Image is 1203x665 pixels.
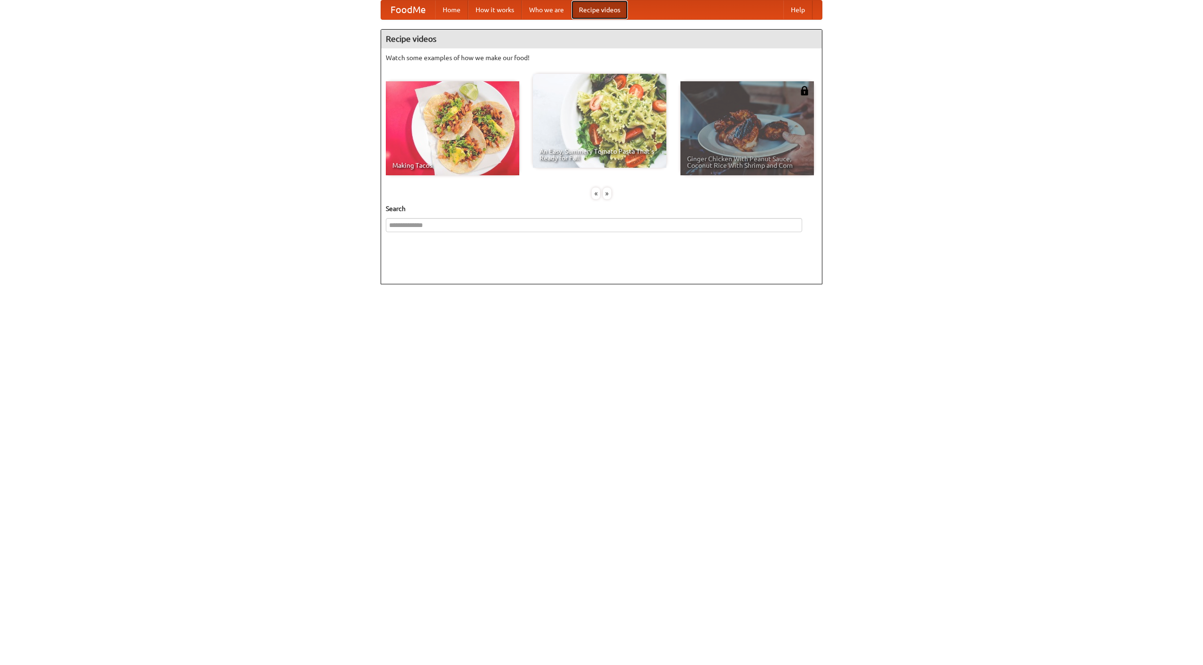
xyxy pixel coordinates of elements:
div: « [592,188,600,199]
a: Help [783,0,812,19]
a: An Easy, Summery Tomato Pasta That's Ready for Fall [533,74,666,168]
h4: Recipe videos [381,30,822,48]
a: Who we are [522,0,571,19]
a: Making Tacos [386,81,519,175]
span: An Easy, Summery Tomato Pasta That's Ready for Fall [539,148,660,161]
img: 483408.png [800,86,809,95]
a: How it works [468,0,522,19]
p: Watch some examples of how we make our food! [386,53,817,63]
a: Recipe videos [571,0,628,19]
h5: Search [386,204,817,213]
a: FoodMe [381,0,435,19]
a: Home [435,0,468,19]
span: Making Tacos [392,162,513,169]
div: » [603,188,611,199]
